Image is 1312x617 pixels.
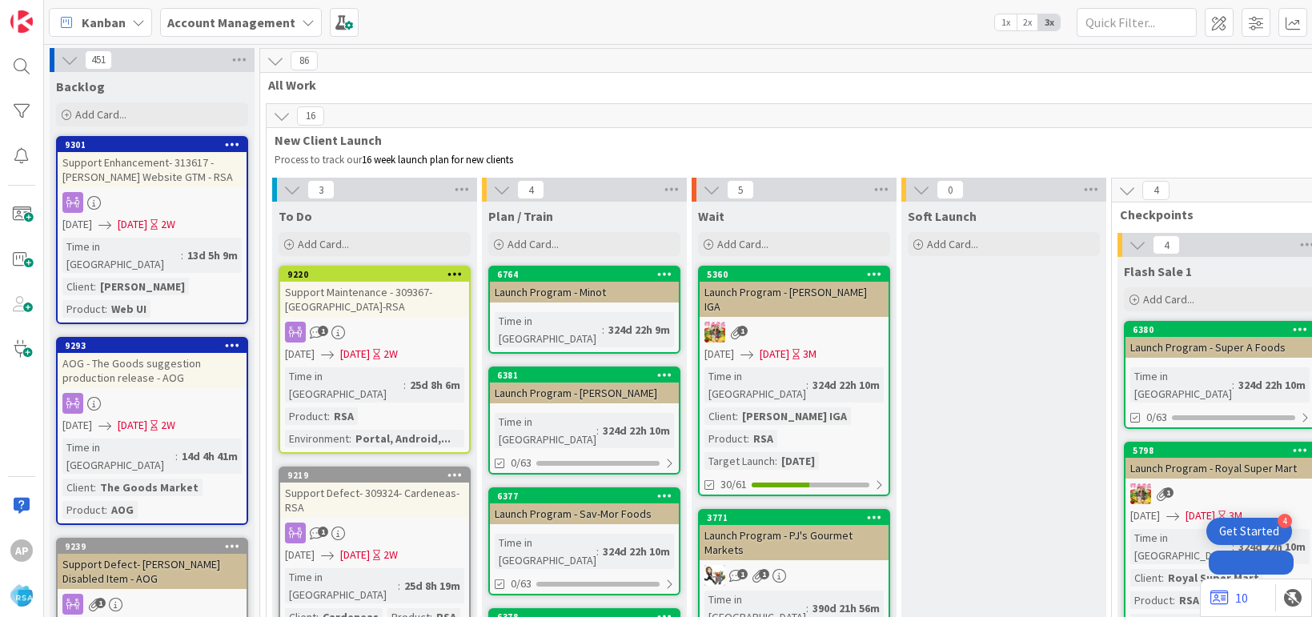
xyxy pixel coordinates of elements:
[406,376,464,394] div: 25d 8h 6m
[1146,409,1167,426] span: 0/63
[340,346,370,363] span: [DATE]
[58,339,247,388] div: 9293AOG - The Goods suggestion production release - AOG
[704,430,747,447] div: Product
[400,577,464,595] div: 25d 8h 19m
[490,368,679,383] div: 6381
[56,78,105,94] span: Backlog
[178,447,242,465] div: 14d 4h 41m
[58,554,247,589] div: Support Defect- [PERSON_NAME] Disabled Item - AOG
[806,599,808,617] span: :
[280,468,469,483] div: 9219
[704,346,734,363] span: [DATE]
[490,489,679,503] div: 6377
[604,321,674,339] div: 324d 22h 9m
[285,407,327,425] div: Product
[490,267,679,282] div: 6764
[62,501,105,519] div: Product
[62,439,175,474] div: Time in [GEOGRAPHIC_DATA]
[10,539,33,562] div: Ap
[285,430,349,447] div: Environment
[383,547,398,563] div: 2W
[1219,523,1279,539] div: Get Started
[94,479,96,496] span: :
[285,568,398,603] div: Time in [GEOGRAPHIC_DATA]
[298,237,349,251] span: Add Card...
[760,346,789,363] span: [DATE]
[75,107,126,122] span: Add Card...
[704,565,725,586] img: ES
[736,407,738,425] span: :
[10,10,33,33] img: Visit kanbanzone.com
[161,417,175,434] div: 2W
[1186,507,1215,524] span: [DATE]
[490,368,679,403] div: 6381Launch Program - [PERSON_NAME]
[280,483,469,518] div: Support Defect- 309324- Cardeneas-RSA
[65,340,247,351] div: 9293
[1130,483,1151,504] img: MC
[602,321,604,339] span: :
[803,346,816,363] div: 3M
[362,153,513,166] span: 16 week launch plan for new clients
[490,282,679,302] div: Launch Program - Minot
[747,430,749,447] span: :
[175,447,178,465] span: :
[700,511,889,525] div: 3771
[490,267,679,302] div: 6764Launch Program - Minot
[698,208,724,224] span: Wait
[351,430,455,447] div: Portal, Android,...
[327,407,330,425] span: :
[105,300,107,318] span: :
[704,322,725,343] img: MC
[777,452,819,470] div: [DATE]
[58,138,247,152] div: 9301
[285,367,403,403] div: Time in [GEOGRAPHIC_DATA]
[495,534,596,569] div: Time in [GEOGRAPHIC_DATA]
[704,452,775,470] div: Target Launch
[383,346,398,363] div: 2W
[85,50,112,70] span: 451
[759,569,769,579] span: 1
[58,539,247,554] div: 9239
[497,370,679,381] div: 6381
[937,180,964,199] span: 0
[737,569,748,579] span: 1
[1130,367,1232,403] div: Time in [GEOGRAPHIC_DATA]
[161,216,175,233] div: 2W
[599,422,674,439] div: 324d 22h 10m
[700,525,889,560] div: Launch Program - PJ's Gourmet Markets
[490,503,679,524] div: Launch Program - Sav-Mor Foods
[62,238,181,273] div: Time in [GEOGRAPHIC_DATA]
[497,269,679,280] div: 6764
[65,541,247,552] div: 9239
[720,476,747,493] span: 30/61
[490,489,679,524] div: 6377Launch Program - Sav-Mor Foods
[1130,529,1232,564] div: Time in [GEOGRAPHIC_DATA]
[82,13,126,32] span: Kanban
[287,470,469,481] div: 9219
[707,269,889,280] div: 5360
[700,511,889,560] div: 3771Launch Program - PJ's Gourmet Markets
[727,180,754,199] span: 5
[1130,507,1160,524] span: [DATE]
[58,152,247,187] div: Support Enhancement- 313617 - [PERSON_NAME] Website GTM - RSA
[707,512,889,523] div: 3771
[65,139,247,150] div: 9301
[280,468,469,518] div: 9219Support Defect- 309324- Cardeneas-RSA
[599,543,674,560] div: 324d 22h 10m
[1124,263,1192,279] span: Flash Sale 1
[596,543,599,560] span: :
[105,501,107,519] span: :
[488,208,553,224] span: Plan / Train
[285,547,315,563] span: [DATE]
[1038,14,1060,30] span: 3x
[700,267,889,317] div: 5360Launch Program - [PERSON_NAME] IGA
[1234,538,1310,555] div: 324d 22h 10m
[749,430,777,447] div: RSA
[403,376,406,394] span: :
[808,376,884,394] div: 324d 22h 10m
[700,565,889,586] div: ES
[330,407,358,425] div: RSA
[806,376,808,394] span: :
[738,407,851,425] div: [PERSON_NAME] IGA
[700,282,889,317] div: Launch Program - [PERSON_NAME] IGA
